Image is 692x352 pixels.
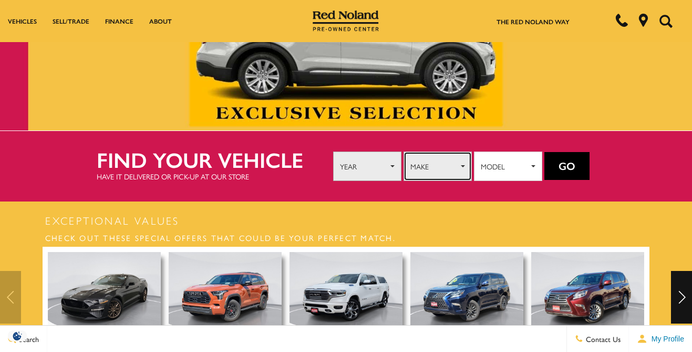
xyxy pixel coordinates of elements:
img: Used 2024 Toyota Sequoia TRD Pro With Navigation & 4WD [169,252,282,337]
h2: Exceptional Values [43,213,649,228]
button: Year [333,152,401,181]
h2: Find your vehicle [97,148,333,171]
div: Next [671,271,692,324]
img: Used 2022 Ram 1500 Laramie Longhorn With Navigation & 4WD [290,252,402,337]
a: The Red Noland Way [497,17,570,26]
img: Used 2022 Ford Mustang GT Premium With Navigation [48,252,161,337]
button: Make [404,152,472,181]
span: Model [481,158,529,174]
button: Model [474,152,542,181]
img: Red Noland Pre-Owned [313,11,379,32]
p: Have it delivered or pick-up at our store [97,171,333,182]
span: Contact Us [583,334,621,344]
img: Opt-Out Icon [5,330,29,341]
img: Used 2017 Lexus GX 460 With Navigation & 4WD [531,252,644,337]
img: Used 2023 Lexus GX 460 With Navigation & 4WD [410,252,523,337]
span: Year [340,158,388,174]
span: Make [410,158,458,174]
a: Red Noland Pre-Owned [313,14,379,25]
section: Click to Open Cookie Consent Modal [5,330,29,341]
button: Open user profile menu [629,326,692,352]
button: Go [544,152,590,180]
span: My Profile [647,335,684,343]
button: Open the search field [655,1,676,42]
h3: Check out these special offers that could be your perfect match. [43,228,649,247]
